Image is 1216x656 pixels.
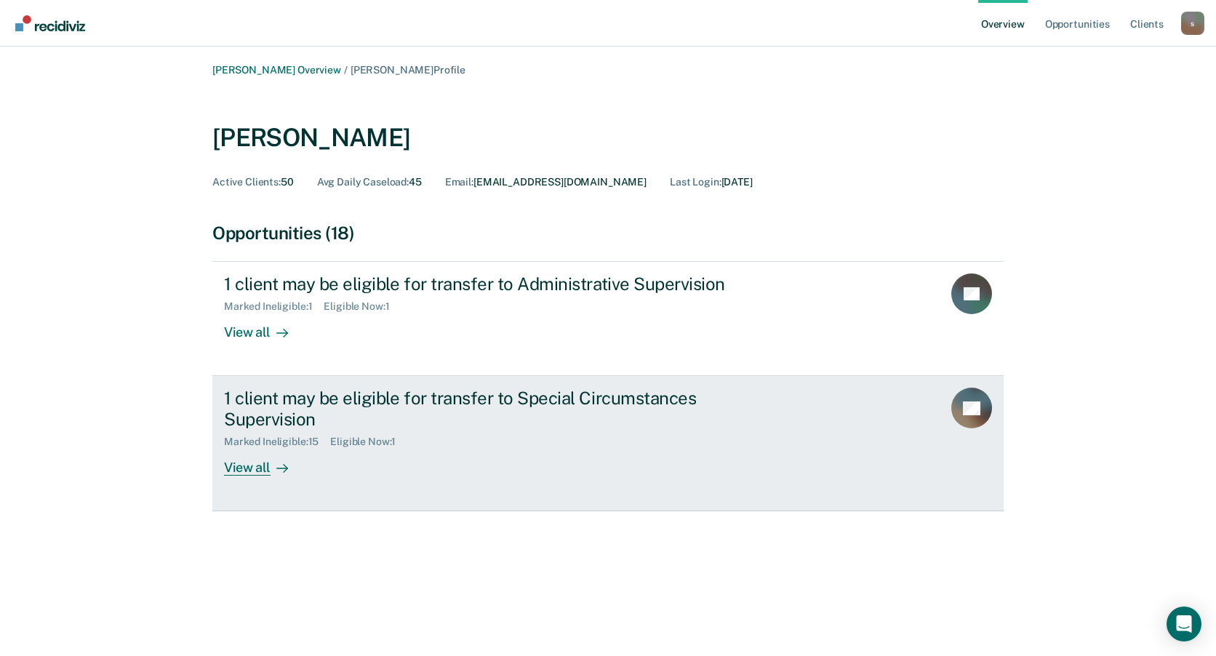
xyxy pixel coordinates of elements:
[1181,12,1204,35] button: Profile dropdown button
[330,436,407,448] div: Eligible Now : 1
[224,388,735,430] div: 1 client may be eligible for transfer to Special Circumstances Supervision
[212,123,410,153] div: [PERSON_NAME]
[224,300,324,313] div: Marked Ineligible : 1
[224,313,305,341] div: View all
[15,15,85,31] img: Recidiviz
[1167,607,1201,641] div: Open Intercom Messenger
[224,436,330,448] div: Marked Ineligible : 15
[212,176,294,188] div: 50
[212,64,341,76] a: [PERSON_NAME] Overview
[317,176,409,188] span: Avg Daily Caseload :
[341,64,351,76] span: /
[212,261,1004,376] a: 1 client may be eligible for transfer to Administrative SupervisionMarked Ineligible:1Eligible No...
[224,448,305,476] div: View all
[212,176,281,188] span: Active Clients :
[445,176,473,188] span: Email :
[351,64,465,76] span: [PERSON_NAME] Profile
[212,223,1004,244] div: Opportunities (18)
[670,176,753,188] div: [DATE]
[445,176,647,188] div: [EMAIL_ADDRESS][DOMAIN_NAME]
[670,176,721,188] span: Last Login :
[317,176,422,188] div: 45
[212,376,1004,511] a: 1 client may be eligible for transfer to Special Circumstances SupervisionMarked Ineligible:15Eli...
[224,273,735,295] div: 1 client may be eligible for transfer to Administrative Supervision
[1181,12,1204,35] div: s
[324,300,401,313] div: Eligible Now : 1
